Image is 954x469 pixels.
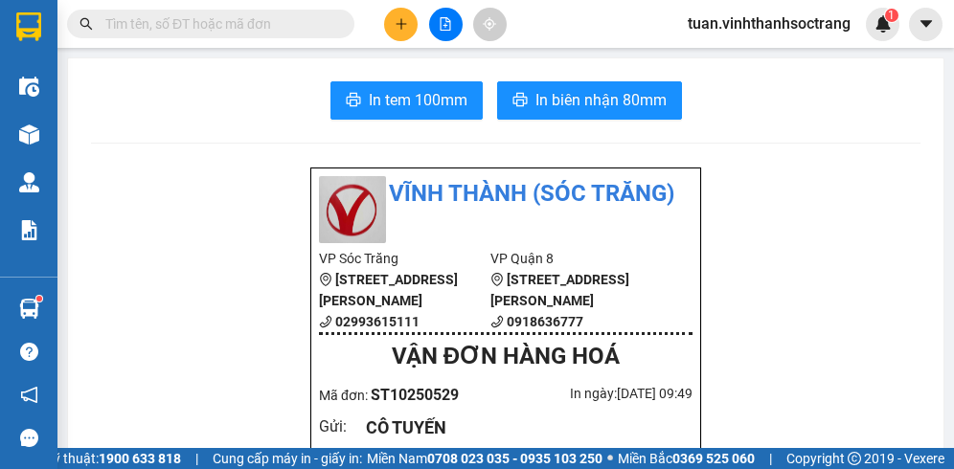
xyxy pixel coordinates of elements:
span: 1 [888,9,895,22]
span: search [79,17,93,31]
span: plus [395,17,408,31]
li: VP Quận 8 [490,248,662,269]
span: Miền Nam [367,448,602,469]
li: VP Sóc Trăng [319,248,490,269]
span: environment [490,273,504,286]
span: environment [319,273,332,286]
img: logo.jpg [319,176,386,243]
span: tuan.vinhthanhsoctrang [672,11,866,35]
span: In biên nhận 80mm [535,88,667,112]
span: copyright [848,452,861,465]
span: In tem 100mm [369,88,467,112]
span: Hỗ trợ kỹ thuật: [7,448,181,469]
img: warehouse-icon [19,172,39,192]
div: VẬN ĐƠN HÀNG HOÁ [319,339,693,375]
span: phone [319,315,332,328]
strong: 0708 023 035 - 0935 103 250 [427,451,602,466]
span: question-circle [20,343,38,361]
span: file-add [439,17,452,31]
span: | [769,448,772,469]
strong: 0369 525 060 [672,451,755,466]
img: solution-icon [19,220,39,240]
strong: 1900 633 818 [99,451,181,466]
span: phone [490,315,504,328]
span: | [195,448,198,469]
button: printerIn biên nhận 80mm [497,81,682,120]
span: message [20,429,38,447]
sup: 1 [36,296,42,301]
img: warehouse-icon [19,124,39,145]
sup: 1 [885,9,898,22]
span: ST10250529 [371,386,459,404]
b: [STREET_ADDRESS][PERSON_NAME] [490,272,629,308]
button: printerIn tem 100mm [330,81,483,120]
span: aim [483,17,496,31]
span: printer [346,92,361,110]
button: aim [473,8,507,41]
b: 0918636777 [507,314,583,329]
b: 02993615111 [335,314,420,329]
div: Mã đơn: [319,383,506,407]
input: Tìm tên, số ĐT hoặc mã đơn [105,13,331,34]
div: Gửi : [319,414,366,438]
li: Vĩnh Thành (Sóc Trăng) [319,176,693,212]
span: caret-down [918,15,935,33]
button: caret-down [909,8,943,41]
img: warehouse-icon [19,299,39,319]
span: printer [512,92,528,110]
div: CÔ TUYẾN [366,414,677,441]
img: warehouse-icon [19,77,39,97]
b: [STREET_ADDRESS][PERSON_NAME] [319,272,458,308]
span: ⚪️ [607,455,613,462]
span: Cung cấp máy in - giấy in: [213,448,362,469]
div: In ngày: [DATE] 09:49 [506,383,693,404]
img: icon-new-feature [874,15,892,33]
img: logo-vxr [16,12,41,41]
button: plus [384,8,418,41]
span: Miền Bắc [618,448,755,469]
button: file-add [429,8,463,41]
span: notification [20,386,38,404]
